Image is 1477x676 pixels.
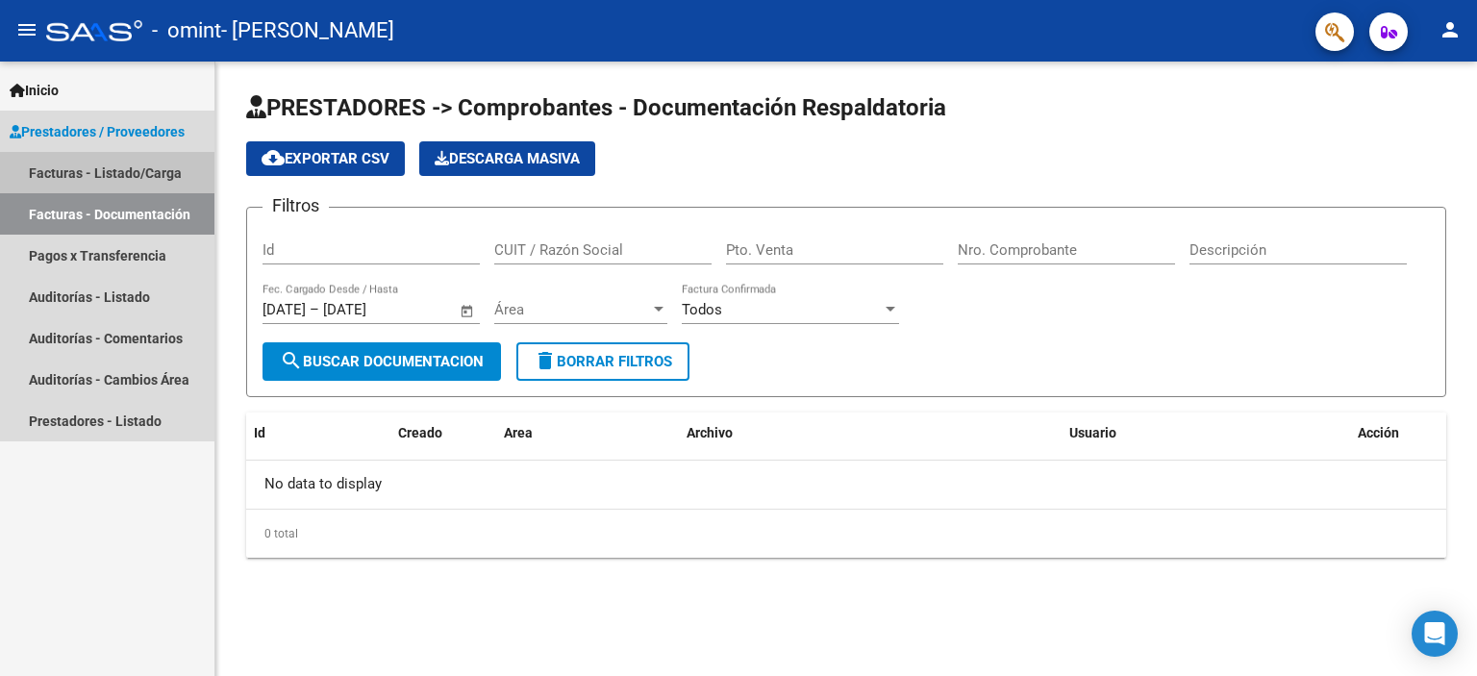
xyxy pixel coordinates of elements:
[1062,413,1350,454] datatable-header-cell: Usuario
[10,80,59,101] span: Inicio
[1069,425,1116,440] span: Usuario
[398,425,442,440] span: Creado
[221,10,394,52] span: - [PERSON_NAME]
[310,301,319,318] span: –
[1350,413,1446,454] datatable-header-cell: Acción
[687,425,733,440] span: Archivo
[419,141,595,176] button: Descarga Masiva
[682,301,722,318] span: Todos
[15,18,38,41] mat-icon: menu
[246,413,323,454] datatable-header-cell: Id
[1412,611,1458,657] div: Open Intercom Messenger
[534,353,672,370] span: Borrar Filtros
[262,146,285,169] mat-icon: cloud_download
[419,141,595,176] app-download-masive: Descarga masiva de comprobantes (adjuntos)
[496,413,679,454] datatable-header-cell: Area
[435,150,580,167] span: Descarga Masiva
[246,141,405,176] button: Exportar CSV
[254,425,265,440] span: Id
[10,121,185,142] span: Prestadores / Proveedores
[246,461,1446,509] div: No data to display
[263,342,501,381] button: Buscar Documentacion
[679,413,1062,454] datatable-header-cell: Archivo
[246,94,946,121] span: PRESTADORES -> Comprobantes - Documentación Respaldatoria
[504,425,533,440] span: Area
[263,301,306,318] input: Fecha inicio
[1358,425,1399,440] span: Acción
[534,349,557,372] mat-icon: delete
[1439,18,1462,41] mat-icon: person
[262,150,389,167] span: Exportar CSV
[516,342,689,381] button: Borrar Filtros
[457,300,479,322] button: Open calendar
[390,413,496,454] datatable-header-cell: Creado
[246,510,1446,558] div: 0 total
[152,10,221,52] span: - omint
[263,192,329,219] h3: Filtros
[280,353,484,370] span: Buscar Documentacion
[280,349,303,372] mat-icon: search
[323,301,416,318] input: Fecha fin
[494,301,650,318] span: Área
